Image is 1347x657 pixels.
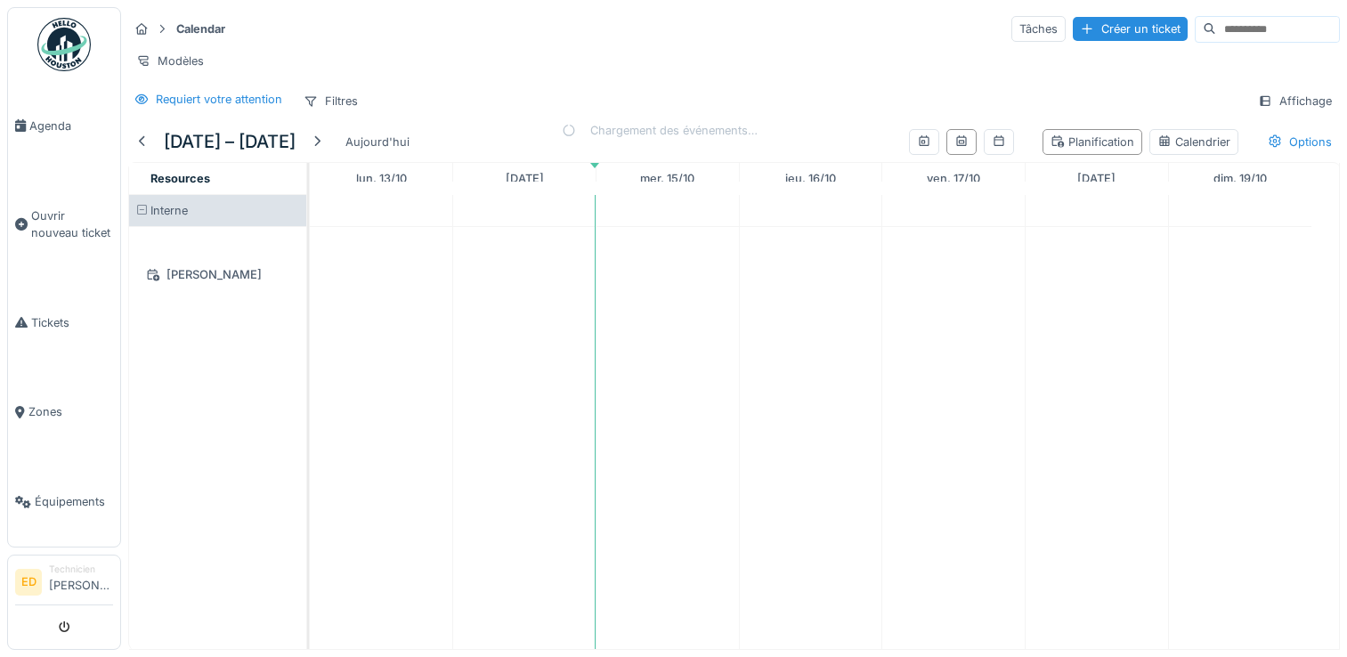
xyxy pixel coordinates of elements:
div: Planification [1051,134,1134,150]
a: Tickets [8,278,120,368]
div: Technicien [49,563,113,576]
div: Filtres [296,88,366,114]
a: 13 octobre 2025 [352,166,411,191]
strong: Calendar [169,20,232,37]
span: Agenda [29,118,113,134]
a: 15 octobre 2025 [636,166,699,191]
span: Zones [28,403,113,420]
div: Requiert votre attention [156,91,282,108]
span: Resources [150,172,210,185]
a: 16 octobre 2025 [781,166,840,191]
span: Ouvrir nouveau ticket [31,207,113,241]
div: Créer un ticket [1073,17,1188,41]
div: Tâches [1011,16,1066,42]
a: 19 octobre 2025 [1209,166,1271,191]
div: [PERSON_NAME] [140,264,296,286]
img: Badge_color-CXgf-gQk.svg [37,18,91,71]
div: Chargement des événements… [562,122,758,139]
h5: [DATE] – [DATE] [164,131,296,152]
span: Interne [150,204,188,217]
a: Équipements [8,457,120,547]
div: Modèles [128,48,212,74]
a: 17 octobre 2025 [922,166,985,191]
a: Zones [8,368,120,458]
a: Agenda [8,81,120,171]
li: ED [15,569,42,596]
a: 18 octobre 2025 [1073,166,1120,191]
a: 14 octobre 2025 [501,166,548,191]
span: Équipements [35,493,113,510]
div: Options [1260,129,1340,155]
a: Ouvrir nouveau ticket [8,171,120,278]
div: Calendrier [1157,134,1230,150]
div: Aujourd'hui [338,130,417,154]
li: [PERSON_NAME] [49,563,113,601]
span: Tickets [31,314,113,331]
a: ED Technicien[PERSON_NAME] [15,563,113,605]
div: Affichage [1250,88,1340,114]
